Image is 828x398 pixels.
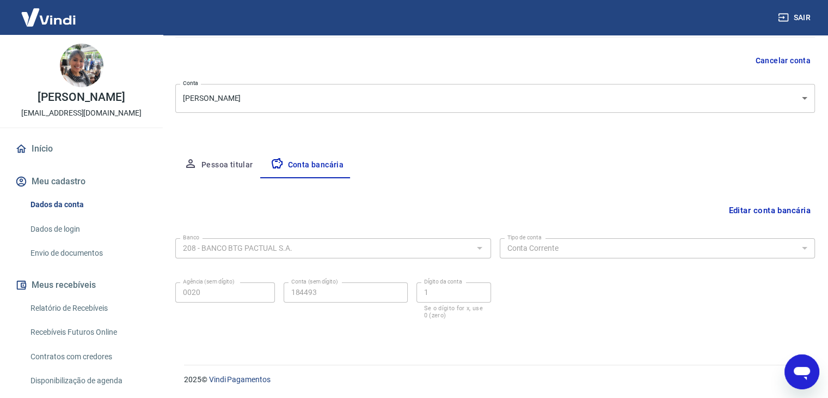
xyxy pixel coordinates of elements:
a: Início [13,137,150,161]
button: Meus recebíveis [13,273,150,297]
button: Meu cadastro [13,170,150,194]
p: [PERSON_NAME] [38,92,125,103]
button: Cancelar conta [751,51,815,71]
img: Vindi [13,1,84,34]
label: Banco [183,233,199,242]
a: Recebíveis Futuros Online [26,321,150,343]
label: Conta [183,79,198,87]
p: [EMAIL_ADDRESS][DOMAIN_NAME] [21,107,142,119]
button: Pessoa titular [175,152,262,178]
a: Vindi Pagamentos [209,375,271,384]
a: Envio de documentos [26,242,150,264]
div: [PERSON_NAME] [175,84,815,113]
a: Disponibilização de agenda [26,370,150,392]
button: Editar conta bancária [724,200,815,221]
p: 2025 © [184,374,802,385]
p: Se o dígito for x, use 0 (zero) [424,305,483,319]
button: Conta bancária [262,152,353,178]
a: Dados de login [26,218,150,240]
label: Tipo de conta [507,233,542,242]
img: 1e05de29-8778-4c5c-aed9-9184701ba8da.jpeg [60,44,103,87]
label: Dígito da conta [424,278,462,286]
button: Sair [776,8,815,28]
label: Conta (sem dígito) [291,278,338,286]
iframe: Botão para abrir a janela de mensagens [784,354,819,389]
a: Dados da conta [26,194,150,216]
a: Contratos com credores [26,346,150,368]
label: Agência (sem dígito) [183,278,235,286]
a: Relatório de Recebíveis [26,297,150,319]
